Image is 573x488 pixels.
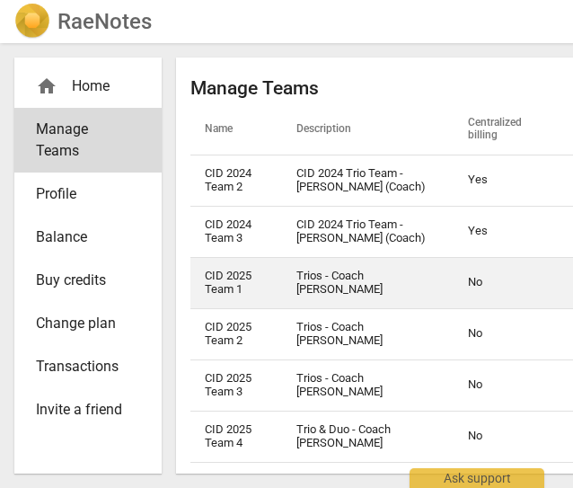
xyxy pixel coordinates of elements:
span: Centralized billing [468,117,555,142]
td: Trio & Duo - Coach [PERSON_NAME] [282,411,453,462]
span: Profile [36,183,126,205]
a: Profile [14,173,162,216]
span: Manage Teams [36,119,126,162]
span: Balance [36,226,126,248]
h2: RaeNotes [57,9,152,34]
td: CID 2025 Team 1 [190,257,282,308]
td: No [454,411,569,462]
td: CID 2025 Team 2 [190,308,282,359]
td: CID 2025 Team 4 [190,411,282,462]
span: Transactions [36,356,126,377]
span: Description [296,122,373,137]
div: Home [36,75,126,97]
td: CID 2024 Trio Team - [PERSON_NAME] (Coach) [282,155,453,206]
a: Transactions [14,345,162,388]
a: Invite a friend [14,388,162,431]
td: Yes [454,206,569,257]
td: CID 2024 Trio Team - [PERSON_NAME] (Coach) [282,206,453,257]
h2: Manage Teams [190,77,319,100]
span: home [36,75,57,97]
span: Change plan [36,313,126,334]
td: CID 2024 Team 2 [190,155,282,206]
img: Logo [14,4,50,40]
span: Name [205,122,254,137]
a: LogoRaeNotes [14,4,152,40]
a: Balance [14,216,162,259]
td: No [454,308,569,359]
td: Trios - Coach [PERSON_NAME] [282,257,453,308]
td: No [454,257,569,308]
td: CID 2024 Team 3 [190,206,282,257]
td: Trios - Coach [PERSON_NAME] [282,308,453,359]
td: Yes [454,155,569,206]
a: Manage Teams [14,108,162,173]
td: CID 2025 Team 3 [190,359,282,411]
span: Invite a friend [36,399,126,421]
div: Home [14,65,162,108]
td: Trios - Coach [PERSON_NAME] [282,359,453,411]
a: Buy credits [14,259,162,302]
div: Ask support [410,468,544,488]
td: No [454,359,569,411]
span: Buy credits [36,270,126,291]
a: Change plan [14,302,162,345]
